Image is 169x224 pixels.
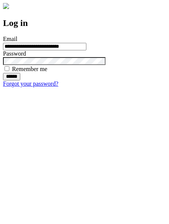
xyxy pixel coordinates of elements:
label: Password [3,50,26,57]
a: Forgot your password? [3,80,58,87]
h2: Log in [3,18,166,28]
label: Email [3,36,17,42]
img: logo-4e3dc11c47720685a147b03b5a06dd966a58ff35d612b21f08c02c0306f2b779.png [3,3,9,9]
label: Remember me [12,66,47,72]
